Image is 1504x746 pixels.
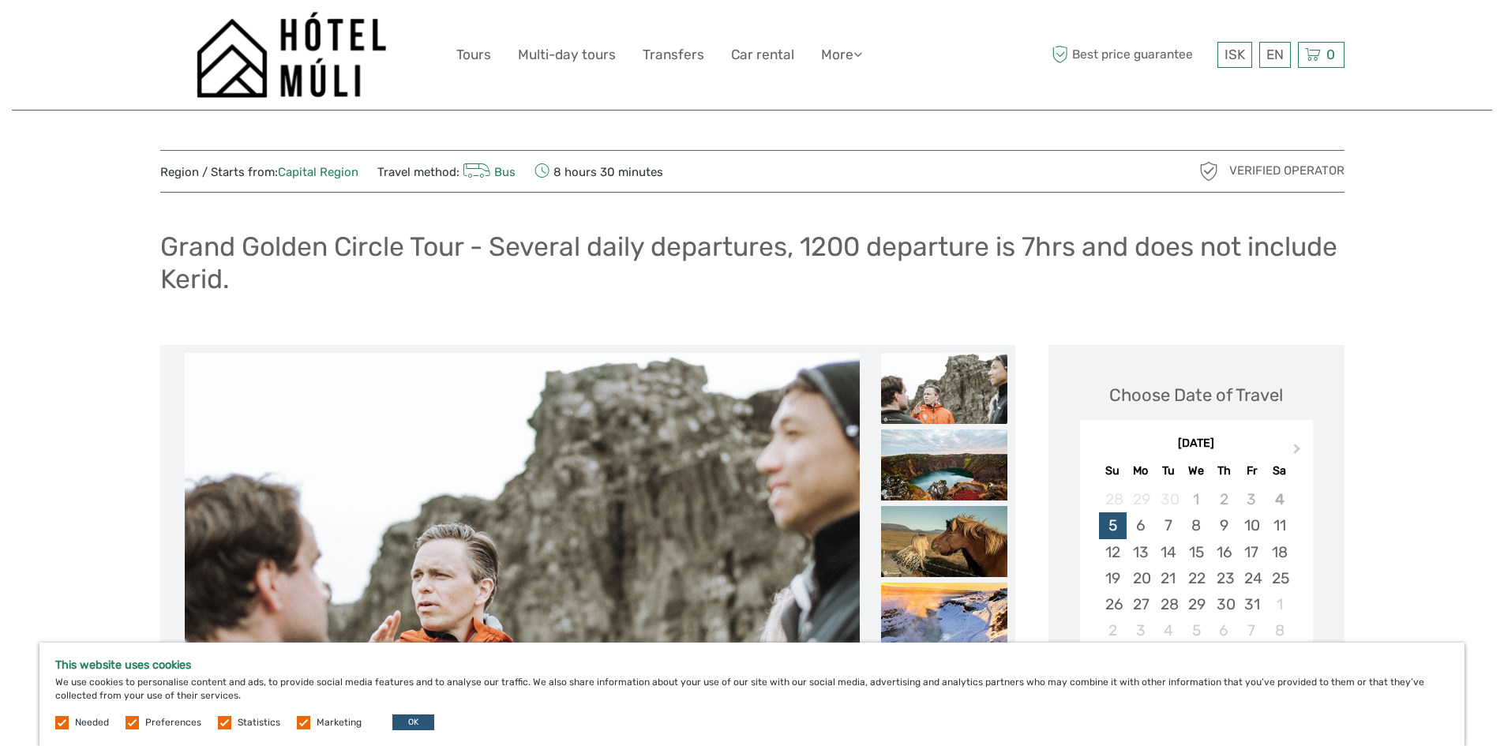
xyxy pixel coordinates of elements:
div: EN [1259,42,1291,68]
a: Transfers [643,43,704,66]
div: month 2025-10 [1085,486,1307,643]
img: 85af627245d3495394e3184c2a610be6_slider_thumbnail.jpeg [881,429,1007,500]
div: Not available Friday, October 3rd, 2025 [1238,486,1266,512]
img: de119395e9de4c148df988a9b723fc10_slider_thumbnail.jpeg [881,506,1007,577]
div: Choose Saturday, October 18th, 2025 [1266,539,1293,565]
a: More [821,43,862,66]
div: Choose Date of Travel [1109,383,1283,407]
div: Choose Thursday, November 6th, 2025 [1210,617,1238,643]
div: Choose Saturday, November 8th, 2025 [1266,617,1293,643]
div: Choose Friday, October 31st, 2025 [1238,591,1266,617]
div: Choose Thursday, October 30th, 2025 [1210,591,1238,617]
div: Choose Tuesday, October 28th, 2025 [1154,591,1182,617]
div: Not available Wednesday, October 1st, 2025 [1182,486,1210,512]
div: Choose Sunday, October 12th, 2025 [1099,539,1127,565]
div: Choose Wednesday, October 22nd, 2025 [1182,565,1210,591]
span: Travel method: [377,160,516,182]
div: Choose Wednesday, October 29th, 2025 [1182,591,1210,617]
span: 0 [1324,47,1337,62]
div: Not available Tuesday, September 30th, 2025 [1154,486,1182,512]
div: Fr [1238,460,1266,482]
div: Choose Friday, October 10th, 2025 [1238,512,1266,538]
span: 8 hours 30 minutes [534,160,663,182]
div: Tu [1154,460,1182,482]
div: Choose Wednesday, November 5th, 2025 [1182,617,1210,643]
span: ISK [1225,47,1245,62]
img: verified_operator_grey_128.png [1196,159,1221,184]
div: Choose Wednesday, October 8th, 2025 [1182,512,1210,538]
div: Choose Sunday, October 26th, 2025 [1099,591,1127,617]
div: [DATE] [1080,436,1313,452]
label: Marketing [317,716,362,729]
div: Choose Sunday, October 19th, 2025 [1099,565,1127,591]
a: Car rental [731,43,794,66]
div: Choose Tuesday, October 14th, 2025 [1154,539,1182,565]
a: Tours [456,43,491,66]
div: Not available Sunday, September 28th, 2025 [1099,486,1127,512]
img: 874ed49f2f374b5bba315b954289e217_slider_thumbnail.jpeg [881,583,1007,654]
div: Choose Tuesday, November 4th, 2025 [1154,617,1182,643]
button: OK [392,714,434,730]
div: Choose Monday, October 6th, 2025 [1127,512,1154,538]
label: Statistics [238,716,280,729]
h5: This website uses cookies [55,658,1449,672]
a: Multi-day tours [518,43,616,66]
button: Next Month [1286,440,1311,465]
div: Choose Tuesday, October 7th, 2025 [1154,512,1182,538]
p: We're away right now. Please check back later! [22,28,178,40]
div: Choose Monday, October 13th, 2025 [1127,539,1154,565]
div: Choose Tuesday, October 21st, 2025 [1154,565,1182,591]
h1: Grand Golden Circle Tour - Several daily departures, 1200 departure is 7hrs and does not include ... [160,231,1345,294]
div: Choose Sunday, November 2nd, 2025 [1099,617,1127,643]
div: Mo [1127,460,1154,482]
div: Not available Monday, September 29th, 2025 [1127,486,1154,512]
div: We [1182,460,1210,482]
div: Choose Thursday, October 23rd, 2025 [1210,565,1238,591]
img: 41df788246ac4d7fbc38e12ac83cbd5a_slider_thumbnail.jpeg [881,353,1007,424]
div: Choose Monday, October 20th, 2025 [1127,565,1154,591]
div: Choose Thursday, October 16th, 2025 [1210,539,1238,565]
button: Open LiveChat chat widget [182,24,201,43]
div: Not available Saturday, October 4th, 2025 [1266,486,1293,512]
div: Choose Saturday, October 11th, 2025 [1266,512,1293,538]
label: Preferences [145,716,201,729]
span: Region / Starts from: [160,164,358,181]
div: Choose Monday, November 3rd, 2025 [1127,617,1154,643]
img: 41df788246ac4d7fbc38e12ac83cbd5a_main_slider.jpeg [185,353,859,732]
div: Choose Monday, October 27th, 2025 [1127,591,1154,617]
a: Capital Region [278,165,358,179]
div: Sa [1266,460,1293,482]
div: Th [1210,460,1238,482]
span: Best price guarantee [1048,42,1213,68]
div: Choose Friday, October 17th, 2025 [1238,539,1266,565]
div: Choose Friday, October 24th, 2025 [1238,565,1266,591]
div: Not available Thursday, October 2nd, 2025 [1210,486,1238,512]
div: We use cookies to personalise content and ads, to provide social media features and to analyse ou... [39,643,1465,746]
div: Choose Sunday, October 5th, 2025 [1099,512,1127,538]
span: Verified Operator [1229,163,1345,179]
div: Su [1099,460,1127,482]
div: Choose Thursday, October 9th, 2025 [1210,512,1238,538]
div: Choose Saturday, November 1st, 2025 [1266,591,1293,617]
div: Choose Saturday, October 25th, 2025 [1266,565,1293,591]
div: Choose Friday, November 7th, 2025 [1238,617,1266,643]
img: 1276-09780d38-f550-4f2e-b773-0f2717b8e24e_logo_big.png [197,12,387,98]
div: Choose Wednesday, October 15th, 2025 [1182,539,1210,565]
a: Bus [459,165,516,179]
label: Needed [75,716,109,729]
